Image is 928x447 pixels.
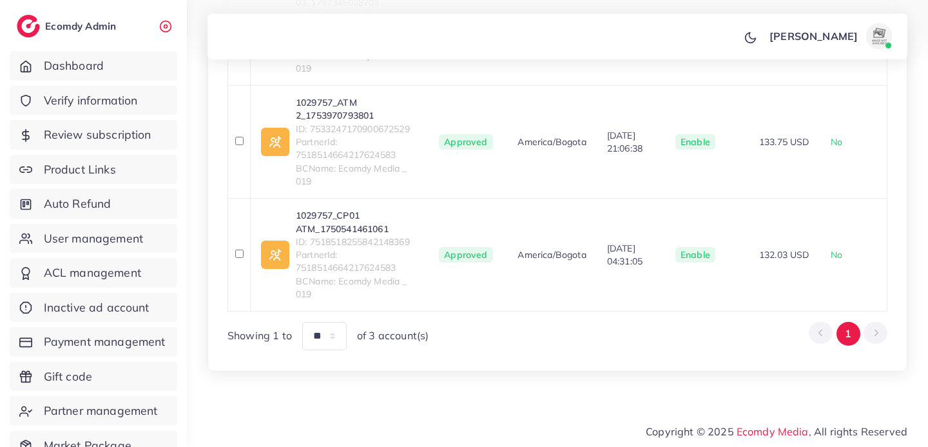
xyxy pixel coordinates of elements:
[44,368,92,385] span: Gift code
[10,293,177,323] a: Inactive ad account
[769,28,858,44] p: [PERSON_NAME]
[10,327,177,357] a: Payment management
[261,241,289,269] img: ic-ad-info.7fc67b75.svg
[10,362,177,392] a: Gift code
[296,248,418,275] span: PartnerId: 7518514664217624583
[296,162,418,188] span: BCName: Ecomdy Media _ 019
[44,195,111,212] span: Auto Refund
[296,135,418,162] span: PartnerId: 7518514664217624583
[17,15,40,37] img: logo
[866,23,892,49] img: avatar
[44,161,116,178] span: Product Links
[44,402,158,419] span: Partner management
[681,249,710,261] span: enable
[44,333,166,350] span: Payment management
[737,425,809,438] a: Ecomdy Media
[10,189,177,219] a: Auto Refund
[44,230,143,247] span: User management
[44,299,150,316] span: Inactive ad account
[10,155,177,184] a: Product Links
[646,424,907,439] span: Copyright © 2025
[45,20,119,32] h2: Ecomdy Admin
[357,328,429,343] span: of 3 account(s)
[44,57,104,74] span: Dashboard
[296,209,418,235] a: 1029757_CP01 ATM_1750541461061
[439,134,492,150] span: Approved
[759,249,809,261] span: 132.03 USD
[10,396,177,426] a: Partner management
[831,136,842,148] span: No
[681,136,710,148] span: enable
[517,248,586,261] span: America/Bogota
[44,126,151,143] span: Review subscription
[10,86,177,115] a: Verify information
[836,322,860,346] button: Go to page 1
[296,96,418,123] a: 1029757_ATM 2_1753970793801
[10,224,177,253] a: User management
[759,136,809,148] span: 133.75 USD
[439,247,492,263] span: Approved
[10,258,177,288] a: ACL management
[607,243,643,267] span: [DATE] 04:31:05
[10,120,177,150] a: Review subscription
[10,51,177,81] a: Dashboard
[517,135,586,148] span: America/Bogota
[296,123,418,135] span: ID: 7533247170900672529
[44,92,138,109] span: Verify information
[607,130,643,154] span: [DATE] 21:06:38
[296,235,418,248] span: ID: 7518518255842148369
[809,424,907,439] span: , All rights Reserved
[296,275,418,301] span: BCName: Ecomdy Media _ 019
[227,328,292,343] span: Showing 1 to
[17,15,119,37] a: logoEcomdy Admin
[831,249,842,261] span: No
[762,23,897,49] a: [PERSON_NAME]avatar
[44,264,141,281] span: ACL management
[261,128,289,156] img: ic-ad-info.7fc67b75.svg
[809,322,887,346] ul: Pagination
